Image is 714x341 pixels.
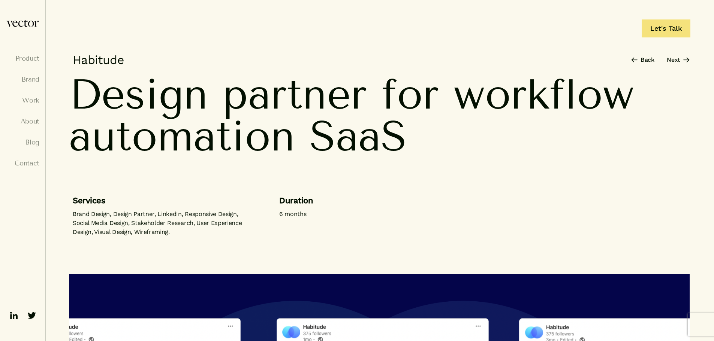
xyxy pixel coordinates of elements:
[6,118,39,125] a: About
[223,73,367,115] span: partner
[69,73,208,115] span: Design
[382,73,439,115] span: for
[310,115,407,157] span: SaaS
[6,97,39,104] a: Work
[631,55,654,64] a: Back
[667,55,690,64] a: Next
[8,310,20,322] img: ico-linkedin
[454,73,634,115] span: workflow
[279,195,313,207] h6: Duration
[6,138,39,146] a: Blog
[69,52,124,67] h5: Habitude
[6,76,39,83] a: Brand
[279,210,306,217] em: 6 months
[73,195,248,207] h6: Services
[642,19,690,37] a: Let's Talk
[73,210,248,237] p: Brand Design, Design Partner, LinkedIn, Responsive Design, Social Media Design, Stakeholder Resea...
[26,310,38,322] img: ico-twitter-fill
[6,55,39,62] a: Product
[69,115,295,157] span: automation
[6,159,39,167] a: Contact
